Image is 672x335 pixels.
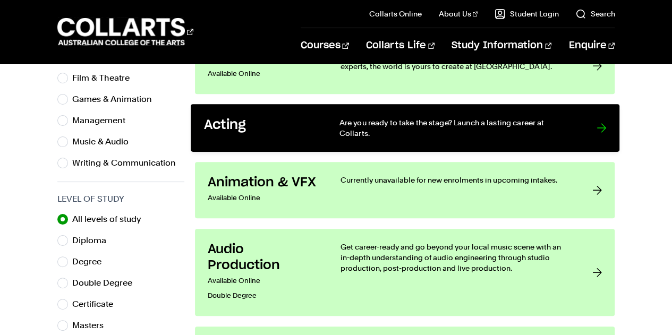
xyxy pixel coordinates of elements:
[195,229,615,316] a: Audio Production Available OnlineDouble Degree Get career-ready and go beyond your local music sc...
[339,117,575,139] p: Are you ready to take the stage? Launch a lasting career at Collarts.
[452,28,551,63] a: Study Information
[72,212,150,227] label: All levels of study
[72,233,115,248] label: Diploma
[72,318,112,333] label: Masters
[369,8,422,19] a: Collarts Online
[301,28,349,63] a: Courses
[208,175,319,191] h3: Animation & VFX
[72,134,137,149] label: Music & Audio
[195,162,615,218] a: Animation & VFX Available Online Currently unavailable for new enrolments in upcoming intakes.
[568,28,615,63] a: Enquire
[72,297,122,312] label: Certificate
[341,242,572,273] p: Get career-ready and go beyond your local music scene with an in-depth understanding of audio eng...
[57,16,193,47] div: Go to homepage
[191,104,619,152] a: Acting Are you ready to take the stage? Launch a lasting career at Collarts.
[72,113,134,128] label: Management
[208,242,319,273] h3: Audio Production
[495,8,558,19] a: Student Login
[208,66,319,81] p: Available Online
[72,156,184,170] label: Writing & Communication
[208,288,319,303] p: Double Degree
[72,276,141,290] label: Double Degree
[203,117,317,134] h3: Acting
[575,8,615,19] a: Search
[341,175,572,185] p: Currently unavailable for new enrolments in upcoming intakes.
[72,92,160,107] label: Games & Animation
[208,273,319,288] p: Available Online
[72,254,110,269] label: Degree
[57,193,184,205] h3: Level of Study
[195,38,615,94] a: 2D Animation Available Online With project-based learning and close mentorship from industry expe...
[72,71,138,85] label: Film & Theatre
[439,8,478,19] a: About Us
[366,28,435,63] a: Collarts Life
[208,191,319,205] p: Available Online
